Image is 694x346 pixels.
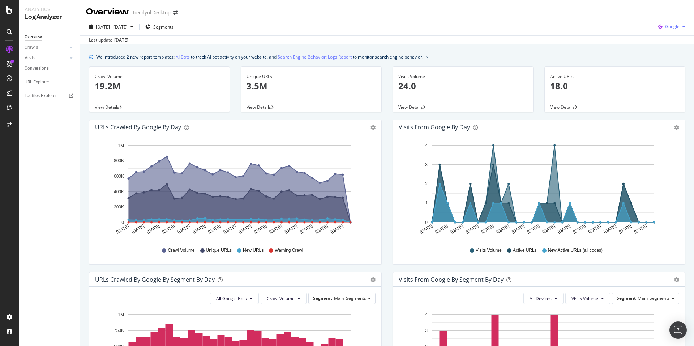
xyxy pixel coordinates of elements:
[425,181,428,186] text: 2
[95,276,215,283] div: URLs Crawled by Google By Segment By Day
[25,44,38,51] div: Crawls
[25,54,68,62] a: Visits
[571,295,598,302] span: Visits Volume
[638,295,670,301] span: Main_Segments
[95,140,373,241] svg: A chart.
[223,224,237,235] text: [DATE]
[177,224,191,235] text: [DATE]
[247,104,271,110] span: View Details
[168,247,194,254] span: Crawl Volume
[121,220,124,225] text: 0
[399,276,504,283] div: Visits from Google By Segment By Day
[476,247,502,254] span: Visits Volume
[425,328,428,333] text: 3
[330,224,344,235] text: [DATE]
[398,80,528,92] p: 24.0
[25,65,75,72] a: Conversions
[370,277,376,282] div: gear
[114,204,124,209] text: 200K
[550,73,680,80] div: Active URLs
[25,54,35,62] div: Visits
[450,224,464,235] text: [DATE]
[114,174,124,179] text: 600K
[314,224,329,235] text: [DATE]
[86,6,129,18] div: Overview
[603,224,617,235] text: [DATE]
[513,247,537,254] span: Active URLs
[550,104,575,110] span: View Details
[480,224,495,235] text: [DATE]
[313,295,332,301] span: Segment
[530,295,552,302] span: All Devices
[496,224,510,235] text: [DATE]
[96,24,128,30] span: [DATE] - [DATE]
[95,104,119,110] span: View Details
[526,224,541,235] text: [DATE]
[269,224,283,235] text: [DATE]
[587,224,602,235] text: [DATE]
[398,104,423,110] span: View Details
[95,124,181,131] div: URLs Crawled by Google by day
[89,53,685,61] div: info banner
[425,201,428,206] text: 1
[115,224,130,235] text: [DATE]
[173,10,178,15] div: arrow-right-arrow-left
[399,140,677,241] svg: A chart.
[25,92,75,100] a: Logfiles Explorer
[95,80,224,92] p: 19.2M
[96,53,423,61] div: We introduced 2 new report templates: to track AI bot activity on your website, and to monitor se...
[267,295,295,302] span: Crawl Volume
[132,9,171,16] div: Trendyol Desktop
[118,143,124,148] text: 1M
[153,24,173,30] span: Segments
[216,295,247,302] span: All Google Bots
[192,224,206,235] text: [DATE]
[278,53,352,61] a: Search Engine Behavior: Logs Report
[550,80,680,92] p: 18.0
[247,80,376,92] p: 3.5M
[665,23,680,30] span: Google
[243,247,264,254] span: New URLs
[247,73,376,80] div: Unique URLs
[523,293,564,304] button: All Devices
[511,224,525,235] text: [DATE]
[565,293,610,304] button: Visits Volume
[284,224,298,235] text: [DATE]
[617,295,636,301] span: Segment
[25,33,75,41] a: Overview
[206,247,232,254] span: Unique URLs
[146,224,160,235] text: [DATE]
[541,224,556,235] text: [DATE]
[425,143,428,148] text: 4
[95,73,224,80] div: Crawl Volume
[89,37,128,43] div: Last update
[114,328,124,333] text: 750K
[176,53,190,61] a: AI Bots
[334,295,366,301] span: Main_Segments
[238,224,252,235] text: [DATE]
[142,21,176,33] button: Segments
[655,21,688,33] button: Google
[25,6,74,13] div: Analytics
[210,293,259,304] button: All Google Bots
[25,92,57,100] div: Logfiles Explorer
[25,78,49,86] div: URL Explorer
[572,224,587,235] text: [DATE]
[131,224,145,235] text: [DATE]
[86,21,136,33] button: [DATE] - [DATE]
[114,189,124,194] text: 400K
[399,124,470,131] div: Visits from Google by day
[207,224,222,235] text: [DATE]
[25,13,74,21] div: LogAnalyzer
[618,224,633,235] text: [DATE]
[299,224,314,235] text: [DATE]
[161,224,176,235] text: [DATE]
[425,312,428,317] text: 4
[118,312,124,317] text: 1M
[425,162,428,167] text: 3
[261,293,307,304] button: Crawl Volume
[633,224,648,235] text: [DATE]
[674,277,679,282] div: gear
